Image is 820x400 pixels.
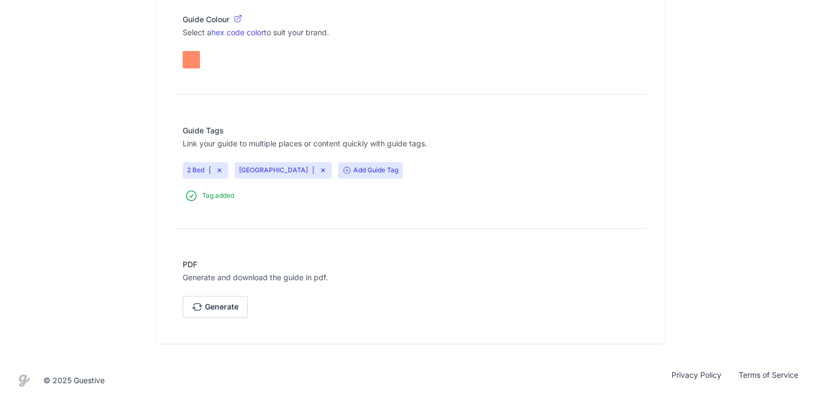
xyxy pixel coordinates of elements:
[183,125,638,136] legend: Guide Tags
[338,162,403,178] span: Add Guide Tag
[183,296,248,318] a: Generate
[183,162,228,178] span: |
[183,259,638,270] legend: PDF
[187,166,204,175] a: 2 Bed
[183,51,200,68] button: toggle color picker dialog
[183,272,638,283] p: Generate and download the guide in pdf.
[202,189,234,202] p: Tag added
[239,166,308,175] a: [GEOGRAPHIC_DATA]
[183,138,638,149] p: Link your guide to multiple places or content quickly with guide tags.
[730,370,807,391] a: Terms of Service
[183,14,638,25] legend: Guide Colour
[235,162,332,178] span: |
[43,375,105,386] div: © 2025 Guestive
[183,27,638,38] p: Select a to suit your brand.
[663,370,730,391] a: Privacy Policy
[211,28,264,37] a: hex code color
[205,296,238,318] span: Generate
